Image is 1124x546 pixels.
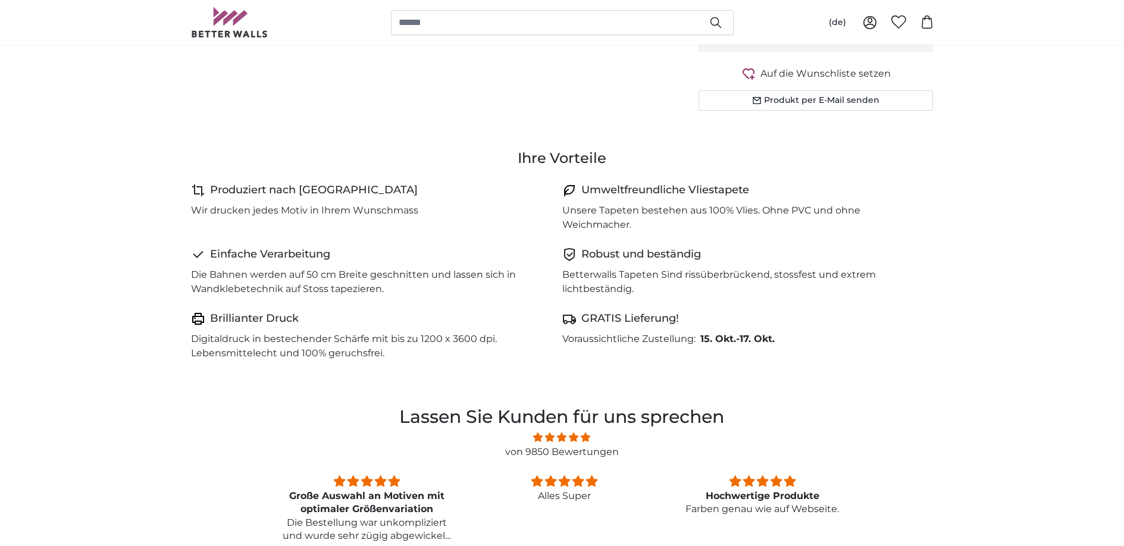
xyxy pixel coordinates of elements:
img: Betterwalls [191,7,268,37]
span: 17. Okt. [740,333,775,344]
button: Produkt per E-Mail senden [699,90,934,111]
h3: Ihre Vorteile [191,149,934,168]
span: Auf die Wunschliste setzen [760,67,891,81]
p: Voraussichtliche Zustellung: [562,332,696,346]
span: 15. Okt. [700,333,736,344]
p: Die Bestellung war unkompliziert und wurde sehr zügig abgewickelt. Die als eine [PERSON_NAME] gel... [282,516,451,543]
p: Digitaldruck in bestechender Schärfe mit bis zu 1200 x 3600 dpi. Lebensmittelecht und 100% geruch... [191,332,553,360]
h4: Robust und beständig [581,246,701,263]
h4: Produziert nach [GEOGRAPHIC_DATA] [210,182,418,199]
p: Alles Super [480,489,649,503]
button: (de) [819,12,856,33]
h2: Lassen Sie Kunden für uns sprechen [265,403,859,430]
p: Betterwalls Tapeten Sind rissüberbrückend, stossfest und extrem lichtbeständig. [562,268,924,296]
p: Unsere Tapeten bestehen aus 100% Vlies. Ohne PVC und ohne Weichmacher. [562,203,924,232]
button: Auf die Wunschliste setzen [699,66,934,81]
div: Hochwertige Produkte [678,489,847,503]
a: von 9850 Bewertungen [505,446,619,457]
div: 5 stars [678,473,847,489]
div: Große Auswahl an Motiven mit optimaler Größenvariation [282,489,451,516]
div: 5 stars [480,473,649,489]
p: Wir drucken jedes Motiv in Ihrem Wunschmass [191,203,418,218]
b: - [700,333,775,344]
div: 5 stars [282,473,451,489]
p: Die Bahnen werden auf 50 cm Breite geschnitten und lassen sich in Wandklebetechnik auf Stoss tape... [191,268,553,296]
p: Farben genau wie auf Webseite. [678,503,847,516]
h4: Brillianter Druck [210,310,299,327]
h4: GRATIS Lieferung! [581,310,679,327]
h4: Umweltfreundliche Vliestapete [581,182,749,199]
h4: Einfache Verarbeitung [210,246,330,263]
span: 4.81 stars [265,430,859,445]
